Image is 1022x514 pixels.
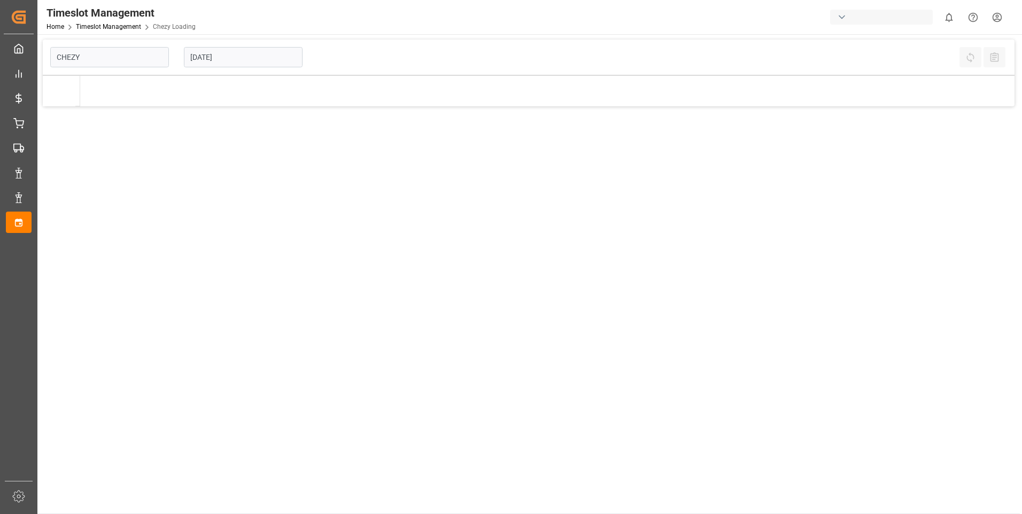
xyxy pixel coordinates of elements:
a: Timeslot Management [76,23,141,30]
button: show 0 new notifications [937,5,961,29]
a: Home [47,23,64,30]
button: Help Center [961,5,985,29]
input: DD-MM-YYYY [184,47,303,67]
input: Type to search/select [50,47,169,67]
div: Timeslot Management [47,5,196,21]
